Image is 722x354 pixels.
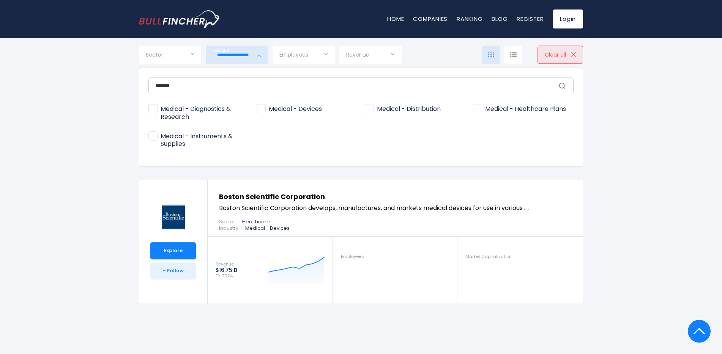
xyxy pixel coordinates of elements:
[553,9,583,28] a: Login
[279,51,308,58] span: Employees
[148,105,249,121] span: Medical - Diagnostics & Research
[257,105,322,113] span: Medical - Devices
[387,15,404,23] a: Home
[457,15,482,23] a: Ranking
[492,15,508,23] a: Blog
[139,10,221,28] img: bullfincher logo
[473,105,566,113] span: Medical - Healthcare Plans
[213,48,229,53] span: Industry
[365,105,441,113] span: Medical - Distribution
[346,51,369,58] span: Revenue
[139,10,221,28] a: Go to homepage
[517,15,544,23] a: Register
[413,15,448,23] a: Companies
[148,133,249,149] span: Medical - Instruments & Supplies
